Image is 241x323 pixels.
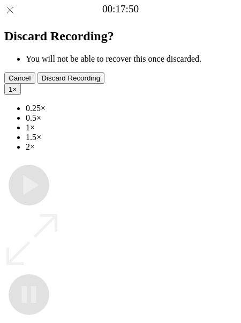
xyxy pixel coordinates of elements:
[26,104,237,113] li: 0.25×
[26,113,237,123] li: 0.5×
[37,72,105,84] button: Discard Recording
[26,123,237,133] li: 1×
[9,85,12,93] span: 1
[4,72,35,84] button: Cancel
[102,3,139,15] a: 00:17:50
[4,84,21,95] button: 1×
[26,54,237,64] li: You will not be able to recover this once discarded.
[26,133,237,142] li: 1.5×
[26,142,237,152] li: 2×
[4,29,237,43] h2: Discard Recording?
